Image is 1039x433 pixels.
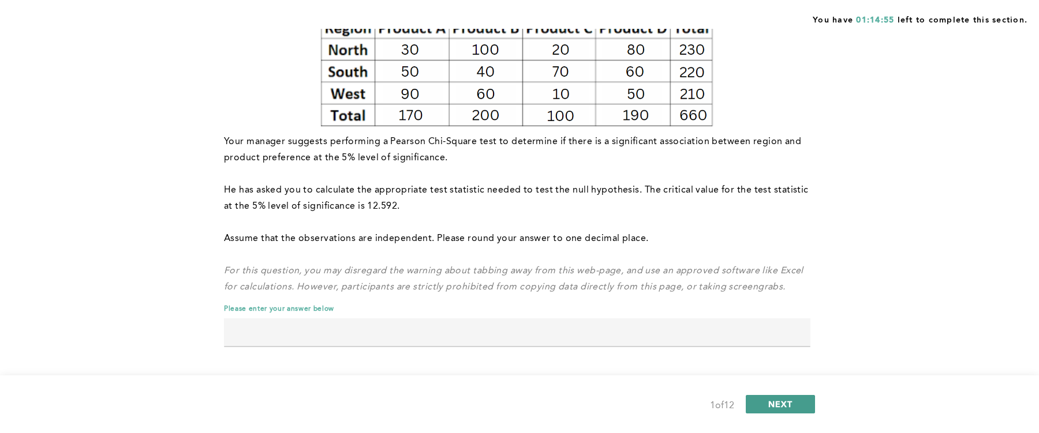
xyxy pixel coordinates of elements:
[746,395,815,413] button: NEXT
[856,16,894,24] span: 01:14:55
[710,398,734,414] div: 1 of 12
[224,182,810,214] p: He has asked you to calculate the appropriate test statistic needed to test the null hypothesis. ...
[320,14,715,128] img: cdvU5vv93t1J1EULfeAl1Y1u5ChYVR2dzpE5O4hYKQEAAJBpXOIDAAAg44z5CTU3kRdhiS9lAAAAAElFTkSuQmCC
[768,398,793,409] span: NEXT
[224,231,810,247] p: Assume that the observations are independent. Please round your answer to one decimal place.
[224,266,806,292] em: For this question, you may disregard the warning about tabbing away from this web-page, and use a...
[224,134,810,166] p: Your manager suggests performing a Pearson Chi-Square test to determine if there is a significant...
[224,304,810,314] span: Please enter your answer below
[813,12,1027,26] span: You have left to complete this section.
